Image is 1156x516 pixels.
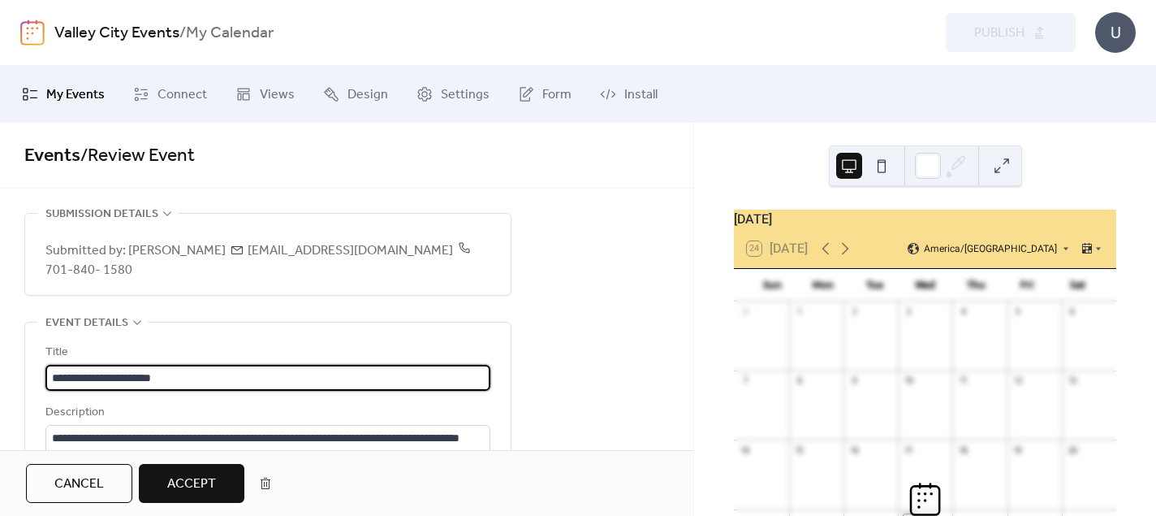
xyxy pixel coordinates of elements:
[121,72,219,116] a: Connect
[1067,375,1079,388] div: 13
[139,464,244,503] button: Accept
[734,210,1116,229] div: [DATE]
[903,306,915,319] div: 3
[24,138,80,174] a: Events
[903,375,915,388] div: 10
[45,238,471,283] span: 701-840- 1580
[311,72,400,116] a: Design
[46,85,105,105] span: My Events
[1067,306,1079,319] div: 6
[45,205,158,224] span: Submission details
[957,375,969,388] div: 11
[54,18,179,49] a: Valley City Events
[441,85,490,105] span: Settings
[45,343,487,362] div: Title
[924,244,1057,254] span: America/[GEOGRAPHIC_DATA]
[223,72,307,116] a: Views
[1095,12,1136,53] div: U
[794,306,806,319] div: 1
[54,475,104,494] span: Cancel
[794,375,806,388] div: 8
[848,444,861,457] div: 16
[1052,269,1103,301] div: Sat
[798,269,849,301] div: Mon
[260,85,295,105] span: Views
[903,444,915,457] div: 17
[848,306,861,319] div: 2
[45,314,128,333] span: Event details
[186,18,274,49] b: My Calendar
[848,375,861,388] div: 9
[20,20,45,46] img: logo
[45,241,490,280] span: Submitted by: [PERSON_NAME] [EMAIL_ADDRESS][DOMAIN_NAME]
[157,85,207,105] span: Connect
[506,72,584,116] a: Form
[347,85,388,105] span: Design
[739,444,751,457] div: 14
[10,72,117,116] a: My Events
[957,306,969,319] div: 4
[951,269,1002,301] div: Thu
[849,269,900,301] div: Tue
[167,475,216,494] span: Accept
[588,72,670,116] a: Install
[739,306,751,319] div: 31
[747,269,798,301] div: Sun
[404,72,502,116] a: Settings
[1012,444,1024,457] div: 19
[794,444,806,457] div: 15
[45,403,487,423] div: Description
[1012,375,1024,388] div: 12
[1067,444,1079,457] div: 20
[1002,269,1053,301] div: Fri
[542,85,572,105] span: Form
[179,18,186,49] b: /
[739,375,751,388] div: 7
[624,85,658,105] span: Install
[26,464,132,503] button: Cancel
[957,444,969,457] div: 18
[80,138,195,174] span: / Review Event
[899,269,951,301] div: Wed
[1012,306,1024,319] div: 5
